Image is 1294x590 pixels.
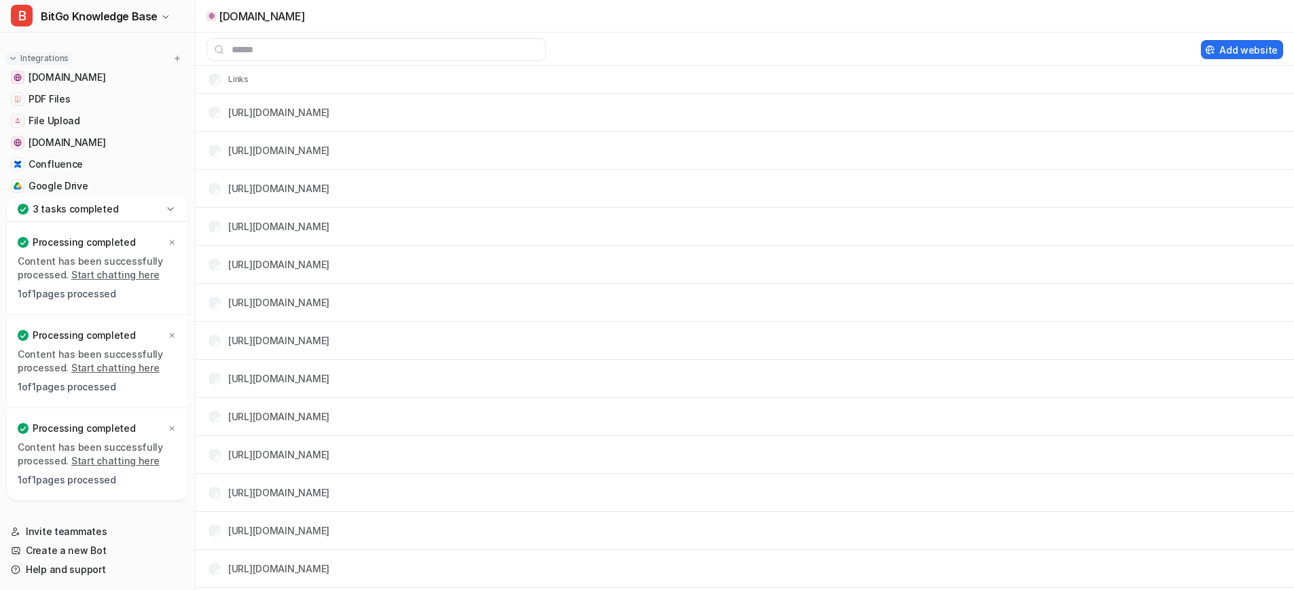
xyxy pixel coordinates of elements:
p: Processing completed [33,422,135,435]
img: Confluence [14,160,22,168]
span: Google Drive [29,179,88,193]
a: [URL][DOMAIN_NAME] [228,525,329,536]
a: [URL][DOMAIN_NAME] [228,221,329,232]
p: Processing completed [33,236,135,249]
p: 1 of 1 pages processed [18,287,177,301]
p: 3 tasks completed [33,202,118,216]
a: [URL][DOMAIN_NAME] [228,411,329,422]
button: Integrations [5,52,73,65]
p: Content has been successfully processed. [18,441,177,468]
img: menu_add.svg [173,54,182,63]
p: Processing completed [33,329,135,342]
a: [URL][DOMAIN_NAME] [228,487,329,498]
a: File UploadFile Upload [5,111,190,130]
img: developers.bitgo.com [14,139,22,147]
span: [DOMAIN_NAME] [29,71,105,84]
p: Content has been successfully processed. [18,255,177,282]
a: Google DriveGoogle Drive [5,177,190,196]
a: developers.bitgo.com[DOMAIN_NAME] [5,133,190,152]
a: Create a new Bot [5,541,190,560]
img: developers.bitgo.com icon [209,13,215,19]
a: [URL][DOMAIN_NAME] [228,107,329,118]
p: Integrations [20,53,69,64]
a: Start chatting here [71,269,160,280]
th: Links [198,71,249,88]
img: www.bitgo.com [14,73,22,81]
a: Help and support [5,560,190,579]
a: Invite teammates [5,522,190,541]
p: 1 of 1 pages processed [18,380,177,394]
img: Google Drive [14,182,22,190]
a: [URL][DOMAIN_NAME] [228,145,329,156]
span: Confluence [29,158,83,171]
a: PDF FilesPDF Files [5,90,190,109]
button: Add website [1201,40,1283,59]
p: 1 of 1 pages processed [18,473,177,487]
a: ConfluenceConfluence [5,155,190,174]
p: [DOMAIN_NAME] [219,10,305,23]
a: [URL][DOMAIN_NAME] [228,449,329,460]
img: expand menu [8,54,18,63]
a: www.bitgo.com[DOMAIN_NAME] [5,68,190,87]
span: BitGo Knowledge Base [41,7,158,26]
img: File Upload [14,117,22,125]
a: [URL][DOMAIN_NAME] [228,373,329,384]
img: PDF Files [14,95,22,103]
a: [URL][DOMAIN_NAME] [228,335,329,346]
a: [URL][DOMAIN_NAME] [228,563,329,574]
a: [URL][DOMAIN_NAME] [228,183,329,194]
span: [DOMAIN_NAME] [29,136,105,149]
a: Start chatting here [71,455,160,466]
span: File Upload [29,114,80,128]
span: PDF Files [29,92,70,106]
a: [URL][DOMAIN_NAME] [228,297,329,308]
span: B [11,5,33,26]
a: Start chatting here [71,362,160,373]
p: Content has been successfully processed. [18,348,177,375]
a: [URL][DOMAIN_NAME] [228,259,329,270]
